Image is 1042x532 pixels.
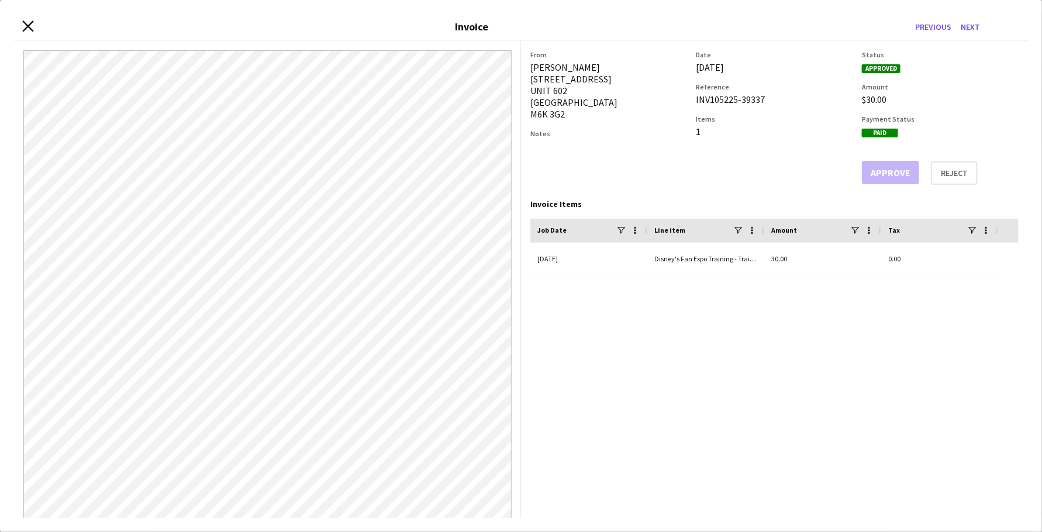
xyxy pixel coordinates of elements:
[910,18,956,36] button: Previous
[931,161,978,185] button: Reject
[537,226,567,234] span: Job Date
[530,50,687,59] h3: From
[956,18,985,36] button: Next
[862,94,1019,105] div: $30.00
[696,50,853,59] h3: Date
[771,226,797,234] span: Amount
[530,243,647,275] div: [DATE]
[696,115,853,123] h3: Items
[647,243,764,275] div: Disney's Fan Expo Training - Training (salary)
[696,82,853,91] h3: Reference
[696,94,853,105] div: INV105225-39337
[530,129,687,138] h3: Notes
[654,226,685,234] span: Line item
[696,61,853,73] div: [DATE]
[862,115,1019,123] h3: Payment Status
[696,126,853,137] div: 1
[862,82,1019,91] h3: Amount
[862,64,900,73] span: Approved
[881,243,998,275] div: 0.00
[862,129,898,137] span: Paid
[530,61,687,120] div: [PERSON_NAME] [STREET_ADDRESS] UNIT 602 [GEOGRAPHIC_DATA] M6K 3G2
[764,243,881,275] div: 30.00
[862,50,1019,59] h3: Status
[455,20,488,33] h3: Invoice
[530,199,1019,209] div: Invoice Items
[888,226,900,234] span: Tax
